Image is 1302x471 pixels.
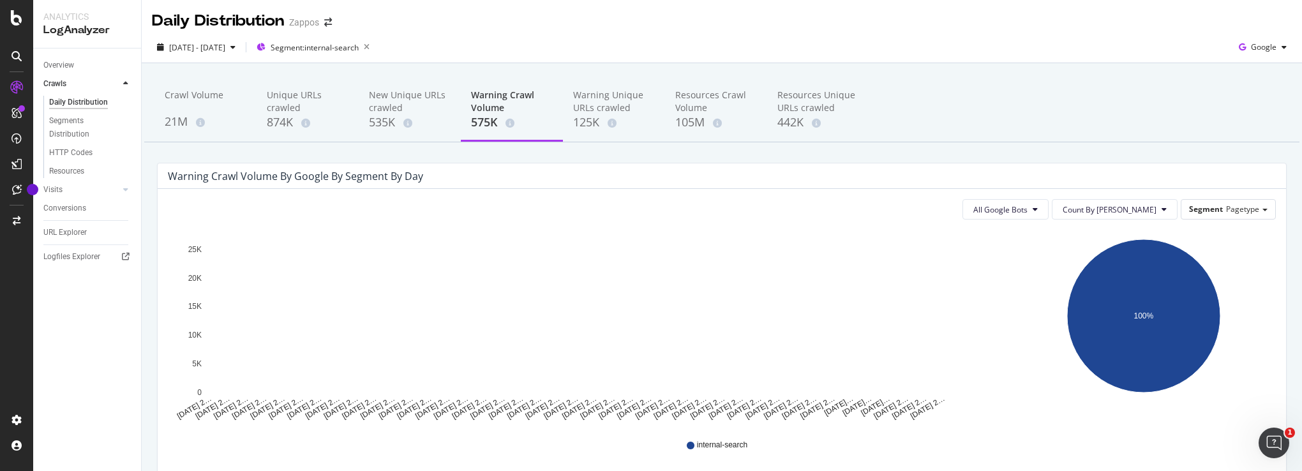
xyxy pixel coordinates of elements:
[165,89,246,113] div: Crawl Volume
[152,10,284,32] div: Daily Distribution
[271,42,359,53] span: Segment: internal-search
[973,204,1028,215] span: All Google Bots
[188,274,202,283] text: 20K
[1234,37,1292,57] button: Google
[188,245,202,254] text: 25K
[267,114,348,131] div: 874K
[573,114,655,131] div: 125K
[1052,199,1178,220] button: Count By [PERSON_NAME]
[471,89,553,114] div: Warning Crawl Volume
[43,10,131,23] div: Analytics
[777,114,859,131] div: 442K
[43,250,100,264] div: Logfiles Explorer
[168,170,423,183] div: Warning Crawl Volume by google by Segment by Day
[1226,204,1259,214] span: Pagetype
[43,183,119,197] a: Visits
[1285,428,1295,438] span: 1
[43,77,119,91] a: Crawls
[49,146,93,160] div: HTTP Codes
[43,226,132,239] a: URL Explorer
[324,18,332,27] div: arrow-right-arrow-left
[43,183,63,197] div: Visits
[49,165,132,178] a: Resources
[289,16,319,29] div: Zappos
[43,202,132,215] a: Conversions
[573,89,655,114] div: Warning Unique URLs crawled
[152,37,241,57] button: [DATE] - [DATE]
[192,359,202,368] text: 5K
[675,89,757,114] div: Resources Crawl Volume
[168,230,994,421] svg: A chart.
[1189,204,1223,214] span: Segment
[49,146,132,160] a: HTTP Codes
[188,331,202,340] text: 10K
[27,184,38,195] div: Tooltip anchor
[697,440,747,451] span: internal-search
[1134,311,1153,320] text: 100%
[43,23,131,38] div: LogAnalyzer
[1259,428,1289,458] iframe: Intercom live chat
[1251,41,1276,52] span: Google
[49,114,132,141] a: Segments Distribution
[1014,230,1274,421] svg: A chart.
[43,202,86,215] div: Conversions
[43,77,66,91] div: Crawls
[251,37,375,57] button: Segment:internal-search
[369,114,451,131] div: 535K
[43,59,132,72] a: Overview
[49,96,108,109] div: Daily Distribution
[197,388,202,397] text: 0
[43,250,132,264] a: Logfiles Explorer
[49,96,132,109] a: Daily Distribution
[165,114,246,130] div: 21M
[43,59,74,72] div: Overview
[777,89,859,114] div: Resources Unique URLs crawled
[369,89,451,114] div: New Unique URLs crawled
[169,42,225,53] span: [DATE] - [DATE]
[49,165,84,178] div: Resources
[471,114,553,131] div: 575K
[188,303,202,311] text: 15K
[267,89,348,114] div: Unique URLs crawled
[1063,204,1156,215] span: Count By Day
[675,114,757,131] div: 105M
[49,114,120,141] div: Segments Distribution
[962,199,1049,220] button: All Google Bots
[43,226,87,239] div: URL Explorer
